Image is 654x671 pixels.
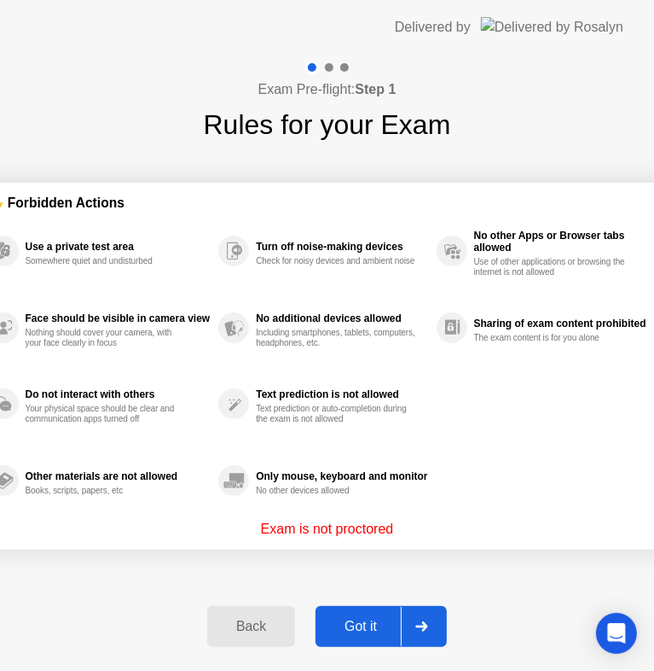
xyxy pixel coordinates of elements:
[204,104,451,145] h1: Rules for your Exam
[207,606,295,647] button: Back
[256,312,427,324] div: No additional devices allowed
[258,79,396,100] h4: Exam Pre-flight:
[26,328,187,348] div: Nothing should cover your camera, with your face clearly in focus
[596,613,637,654] div: Open Intercom Messenger
[474,257,635,277] div: Use of other applications or browsing the internet is not allowed
[315,606,447,647] button: Got it
[256,388,427,400] div: Text prediction is not allowed
[395,17,471,38] div: Delivered by
[212,619,290,634] div: Back
[26,256,187,266] div: Somewhere quiet and undisturbed
[256,404,417,424] div: Text prediction or auto-completion during the exam is not allowed
[26,470,211,482] div: Other materials are not allowed
[321,619,401,634] div: Got it
[26,486,187,496] div: Books, scripts, papers, etc
[26,241,211,253] div: Use a private test area
[26,404,187,424] div: Your physical space should be clear and communication apps turned off
[256,328,417,348] div: Including smartphones, tablets, computers, headphones, etc.
[261,519,394,540] p: Exam is not proctored
[256,241,427,253] div: Turn off noise-making devices
[355,82,396,96] b: Step 1
[26,312,211,324] div: Face should be visible in camera view
[481,17,623,37] img: Delivered by Rosalyn
[26,388,211,400] div: Do not interact with others
[474,333,635,343] div: The exam content is for you alone
[256,256,417,266] div: Check for noisy devices and ambient noise
[256,470,427,482] div: Only mouse, keyboard and monitor
[256,486,417,496] div: No other devices allowed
